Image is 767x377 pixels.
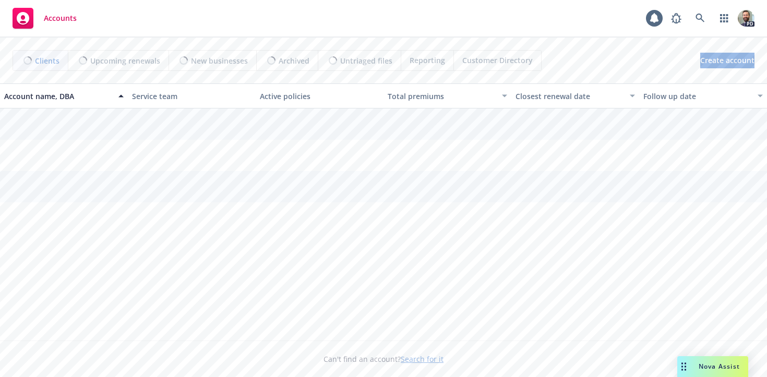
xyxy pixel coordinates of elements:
a: Report a Bug [666,8,687,29]
div: Service team [132,91,251,102]
span: Customer Directory [462,55,533,66]
button: Service team [128,83,256,108]
div: Drag to move [677,356,690,377]
a: Accounts [8,4,81,33]
img: photo [738,10,754,27]
span: Reporting [410,55,445,66]
div: Closest renewal date [516,91,624,102]
div: Total premiums [388,91,496,102]
span: Can't find an account? [323,354,444,364]
span: Create account [700,51,754,70]
button: Follow up date [639,83,767,108]
div: Active policies [260,91,379,102]
button: Nova Assist [677,356,748,377]
a: Create account [700,53,754,68]
a: Switch app [714,8,735,29]
span: Upcoming renewals [90,55,160,66]
button: Closest renewal date [511,83,639,108]
span: Clients [35,55,59,66]
span: Archived [279,55,309,66]
span: Untriaged files [340,55,392,66]
div: Follow up date [643,91,751,102]
button: Total premiums [383,83,511,108]
button: Active policies [256,83,383,108]
span: Nova Assist [699,362,740,371]
span: Accounts [44,14,77,22]
span: New businesses [191,55,248,66]
a: Search for it [401,354,444,364]
div: Account name, DBA [4,91,112,102]
a: Search [690,8,711,29]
